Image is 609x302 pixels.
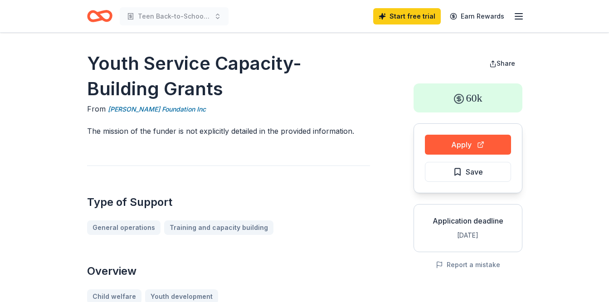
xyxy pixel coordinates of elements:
[444,8,510,24] a: Earn Rewards
[108,104,206,115] a: [PERSON_NAME] Foundation Inc
[414,83,522,112] div: 60k
[87,103,370,115] div: From
[138,11,210,22] span: Teen Back-to-School Drive
[87,220,161,235] a: General operations
[120,7,229,25] button: Teen Back-to-School Drive
[87,51,370,102] h1: Youth Service Capacity-Building Grants
[466,166,483,178] span: Save
[373,8,441,24] a: Start free trial
[421,230,515,241] div: [DATE]
[87,5,112,27] a: Home
[497,59,515,67] span: Share
[425,135,511,155] button: Apply
[425,162,511,182] button: Save
[87,126,370,136] p: The mission of the funder is not explicitly detailed in the provided information.
[482,54,522,73] button: Share
[421,215,515,226] div: Application deadline
[164,220,273,235] a: Training and capacity building
[436,259,500,270] button: Report a mistake
[87,264,370,278] h2: Overview
[87,195,370,209] h2: Type of Support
